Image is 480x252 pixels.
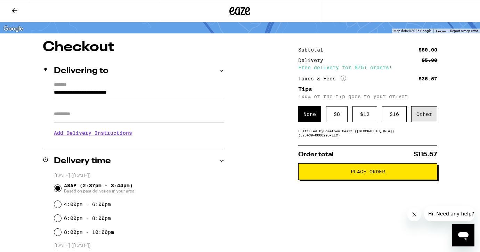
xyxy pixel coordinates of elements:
[54,157,111,165] h2: Delivery time
[422,58,437,63] div: $5.00
[64,188,135,194] span: Based on past deliveries in your area
[64,183,135,194] span: ASAP (2:37pm - 3:44pm)
[2,24,25,33] img: Google
[298,151,334,158] span: Order total
[418,47,437,52] div: $80.00
[298,58,328,63] div: Delivery
[450,29,478,33] a: Report a map error
[54,125,224,141] h3: Add Delivery Instructions
[64,202,111,207] label: 4:00pm - 6:00pm
[298,163,437,180] button: Place Order
[411,106,437,122] div: Other
[298,76,346,82] div: Taxes & Fees
[64,229,114,235] label: 8:00pm - 10:00pm
[414,151,437,158] span: $115.57
[407,207,421,221] iframe: Close message
[424,206,474,221] iframe: Message from company
[2,24,25,33] a: Open this area in Google Maps (opens a new window)
[436,29,446,33] a: Terms
[54,243,224,249] p: [DATE] ([DATE])
[298,94,437,99] p: 100% of the tip goes to your driver
[298,47,328,52] div: Subtotal
[393,29,431,33] span: Map data ©2025 Google
[452,224,474,246] iframe: Button to launch messaging window
[298,129,437,137] div: Fulfilled by Hometown Heart ([GEOGRAPHIC_DATA]) (Lic# C9-0000295-LIC )
[418,76,437,81] div: $35.57
[352,106,377,122] div: $ 12
[351,169,385,174] span: Place Order
[64,215,111,221] label: 6:00pm - 8:00pm
[382,106,407,122] div: $ 16
[54,67,108,75] h2: Delivering to
[326,106,348,122] div: $ 8
[54,141,224,147] p: We'll contact you at [PHONE_NUMBER] when we arrive
[298,87,437,92] h5: Tips
[54,173,224,179] p: [DATE] ([DATE])
[43,40,224,54] h1: Checkout
[298,106,321,122] div: None
[298,65,437,70] div: Free delivery for $75+ orders!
